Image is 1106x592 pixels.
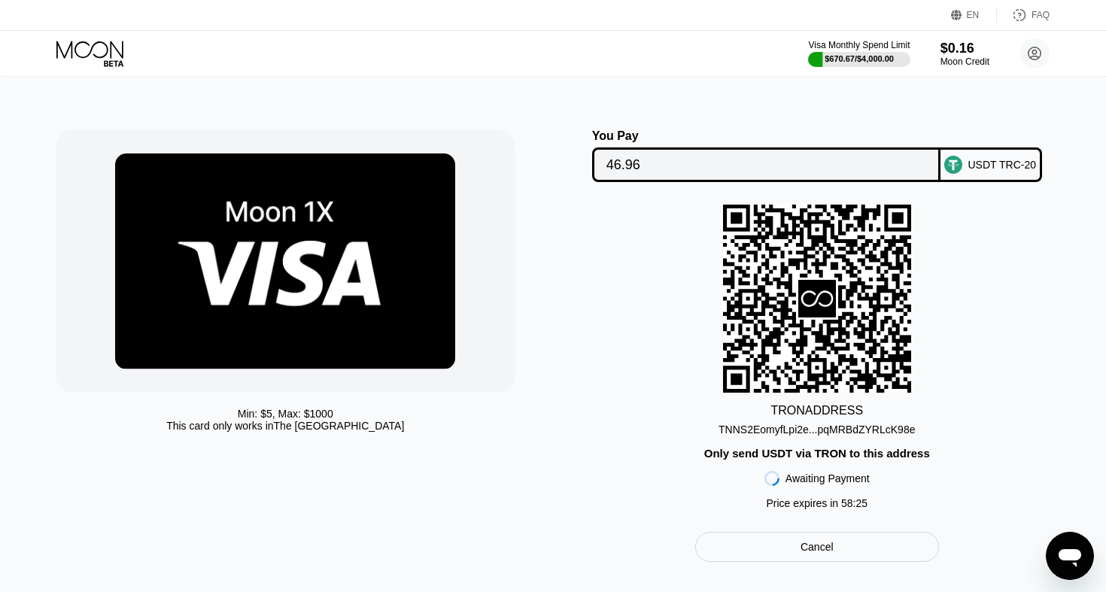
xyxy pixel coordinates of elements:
[592,129,940,143] div: You Pay
[801,540,834,554] div: Cancel
[785,472,870,484] div: Awaiting Payment
[1032,10,1050,20] div: FAQ
[719,424,915,436] div: TNNS2EomyfLpi2e...pqMRBdZYRLcK98e
[766,497,867,509] div: Price expires in
[940,41,989,67] div: $0.16Moon Credit
[695,532,939,562] div: Cancel
[940,56,989,67] div: Moon Credit
[238,408,333,420] div: Min: $ 5 , Max: $ 1000
[770,404,863,417] div: TRON ADDRESS
[166,420,404,432] div: This card only works in The [GEOGRAPHIC_DATA]
[940,41,989,56] div: $0.16
[967,10,980,20] div: EN
[951,8,997,23] div: EN
[825,54,894,63] div: $670.67 / $4,000.00
[1046,532,1094,580] iframe: Button to launch messaging window
[841,497,867,509] span: 58 : 25
[719,417,915,436] div: TNNS2EomyfLpi2e...pqMRBdZYRLcK98e
[808,40,910,67] div: Visa Monthly Spend Limit$670.67/$4,000.00
[997,8,1050,23] div: FAQ
[968,159,1037,171] div: USDT TRC-20
[704,447,930,460] div: Only send USDT via TRON to this address
[808,40,910,50] div: Visa Monthly Spend Limit
[568,129,1066,182] div: You PayUSDT TRC-20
